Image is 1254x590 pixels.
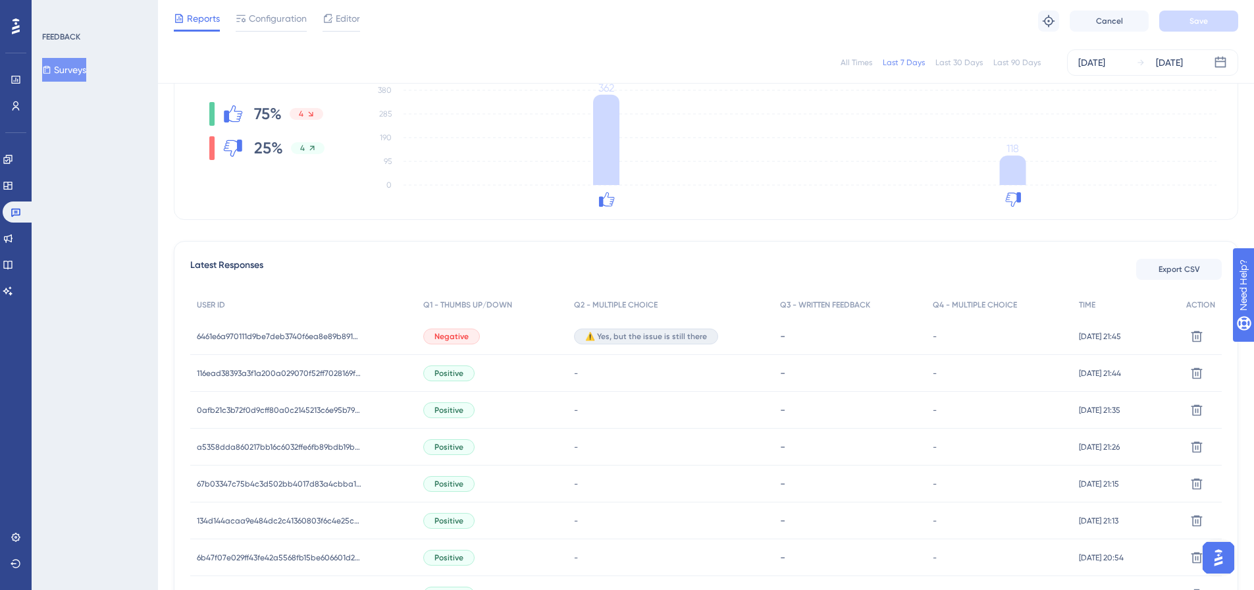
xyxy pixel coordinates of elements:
div: - [780,441,919,453]
tspan: 380 [378,86,392,95]
span: 75% [254,103,282,124]
span: Save [1189,16,1208,26]
span: Need Help? [31,3,82,19]
span: 4 [300,143,305,153]
div: [DATE] [1078,55,1105,70]
span: [DATE] 21:15 [1079,479,1119,489]
div: - [780,404,919,416]
tspan: 95 [384,157,392,166]
div: - [780,330,919,342]
div: Last 30 Days [935,57,983,68]
span: 4 [299,109,303,119]
span: - [933,368,937,379]
span: 0afb21c3b72f0d9cff80a0c2145213c6e95b79dfb5780140d0fd73363383c5b3 [197,405,361,416]
span: Export CSV [1159,264,1200,275]
div: Last 90 Days [993,57,1041,68]
span: ACTION [1186,300,1215,310]
tspan: 285 [379,109,392,119]
span: ⚠️ Yes, but the issue is still there [585,331,707,342]
span: Editor [336,11,360,26]
span: - [574,368,578,379]
span: - [574,442,578,452]
span: 116ead38393a3f1a200a029070f52ff7028169f568ce08208f664056d14468f0 [197,368,361,379]
span: Q2 - MULTIPLE CHOICE [574,300,658,310]
button: Save [1159,11,1238,32]
iframe: UserGuiding AI Assistant Launcher [1199,538,1238,577]
tspan: 0 [386,180,392,190]
span: Positive [434,368,463,379]
div: - [780,477,919,490]
span: Reports [187,11,220,26]
span: [DATE] 20:54 [1079,552,1124,563]
span: - [574,552,578,563]
span: USER ID [197,300,225,310]
span: a5358dda860217bb16c6032ffe6fb89bdb19b99b740152906b06035f70b99dcd [197,442,361,452]
button: Export CSV [1136,259,1222,280]
span: Positive [434,516,463,526]
span: Positive [434,479,463,489]
div: FEEDBACK [42,32,80,42]
div: - [780,514,919,527]
span: - [933,516,937,526]
div: [DATE] [1156,55,1183,70]
span: Positive [434,405,463,416]
span: - [574,405,578,416]
div: - [780,367,919,379]
span: 134d144acaa9e484dc2c41360803f6c4e25caa4b1eae2acdeec98cfdd9cf5f24 [197,516,361,526]
span: TIME [1079,300,1095,310]
span: Positive [434,552,463,563]
span: [DATE] 21:45 [1079,331,1121,342]
span: [DATE] 21:35 [1079,405,1120,416]
span: - [933,442,937,452]
span: Q4 - MULTIPLE CHOICE [933,300,1017,310]
span: Positive [434,442,463,452]
span: - [933,331,937,342]
span: Q1 - THUMBS UP/DOWN [423,300,512,310]
span: [DATE] 21:26 [1079,442,1120,452]
span: Q3 - WRITTEN FEEDBACK [780,300,870,310]
tspan: 118 [1006,142,1019,155]
span: [DATE] 21:44 [1079,368,1121,379]
tspan: 190 [380,133,392,142]
div: Last 7 Days [883,57,925,68]
span: 67b03347c75b4c3d502bb4017d83a4cbba1a242dcfbdb6611599ade338a217d4 [197,479,361,489]
span: - [574,516,578,526]
span: Latest Responses [190,257,263,281]
span: [DATE] 21:13 [1079,516,1118,526]
span: 25% [254,138,283,159]
span: - [933,479,937,489]
tspan: 362 [598,82,614,94]
span: 6b47f07e029ff43fe42a5568fb15be606601d27cf2e523b1041ee7a6dae73994 [197,552,361,563]
span: Cancel [1096,16,1123,26]
span: - [933,405,937,416]
span: - [574,479,578,489]
button: Surveys [42,58,86,82]
span: Configuration [249,11,307,26]
button: Cancel [1070,11,1149,32]
div: All Times [841,57,872,68]
div: - [780,551,919,564]
span: - [933,552,937,563]
span: Negative [434,331,469,342]
span: 6461e6a970111d9be7deb3740f6ea8e89b891c0f2f113f80a6ebecf1c2d197dd [197,331,361,342]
